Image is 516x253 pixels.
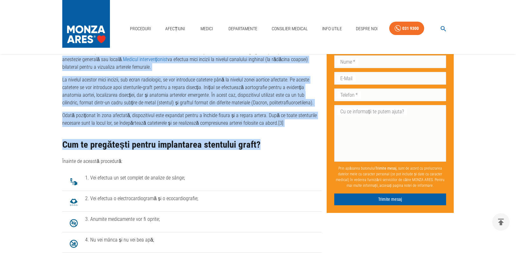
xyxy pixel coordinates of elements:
a: Despre Noi [353,22,380,35]
span: 2. Vei efectua o electrocardiogramă și o ecocardiografie; [85,195,316,202]
p: Prin apăsarea butonului , sunt de acord cu prelucrarea datelor mele cu caracter personal (ce pot ... [334,163,446,191]
button: delete [492,213,510,231]
b: Trimite mesaj [375,166,397,171]
a: Afecțiuni [163,22,187,35]
img: 1. Vei efectua un set complet de analize de sânge; [67,175,80,188]
p: La nivelul acestor mici incizii, sub ecran radiologic, se vor introduce catetere până la nivelul ... [62,76,322,107]
p: Odată poziționat în zona afectată, dispozitivul este expandat pentru a închide fisura și a repara... [62,112,322,127]
img: 2. Vei efectua o electrocardiogramă și o ecocardiografie; [67,196,80,209]
p: Procedura de implantare a stentului este una minim invazivă, se desfășoară într-o sală de angiogr... [62,48,322,71]
span: 3. Anumite medicamente vor fi oprite; [85,215,316,223]
a: Consilier Medical [269,22,310,35]
span: 4. Nu vei mânca și nu vei bea apă; [85,236,316,244]
p: Înainte de această procedură: [62,158,322,165]
a: Info Utile [320,22,344,35]
img: 4. Nu vei mânca și nu vei bea apă; [67,237,80,250]
img: 3. Anumite medicamente vor fi oprite; [67,217,80,229]
a: Proceduri [127,22,153,35]
a: Medici [196,22,217,35]
span: 1. Vei efectua un set complet de analize de sânge; [85,174,316,182]
button: Trimite mesaj [334,193,446,205]
h2: Cum te pregătești pentru implantarea stentului graft? [62,140,322,150]
a: Departamente [226,22,260,35]
a: Medicul intervenționist [123,56,167,62]
div: 031 9300 [402,25,419,32]
a: 031 9300 [389,22,424,35]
